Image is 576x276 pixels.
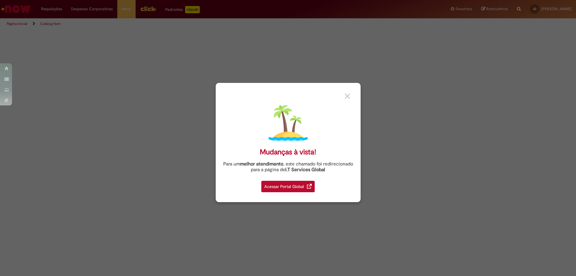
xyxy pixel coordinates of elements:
img: redirect_link.png [307,184,312,189]
a: Acessar Portal Global [261,177,315,192]
img: island.png [268,104,308,143]
img: close_button_grey.png [345,93,350,99]
div: Acessar Portal Global [261,181,315,192]
div: Para um , este chamado foi redirecionado para a página de [220,161,356,173]
strong: melhor atendimento [240,161,283,167]
a: I.T Services Global [285,163,325,173]
div: Mudanças à vista! [260,148,316,156]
